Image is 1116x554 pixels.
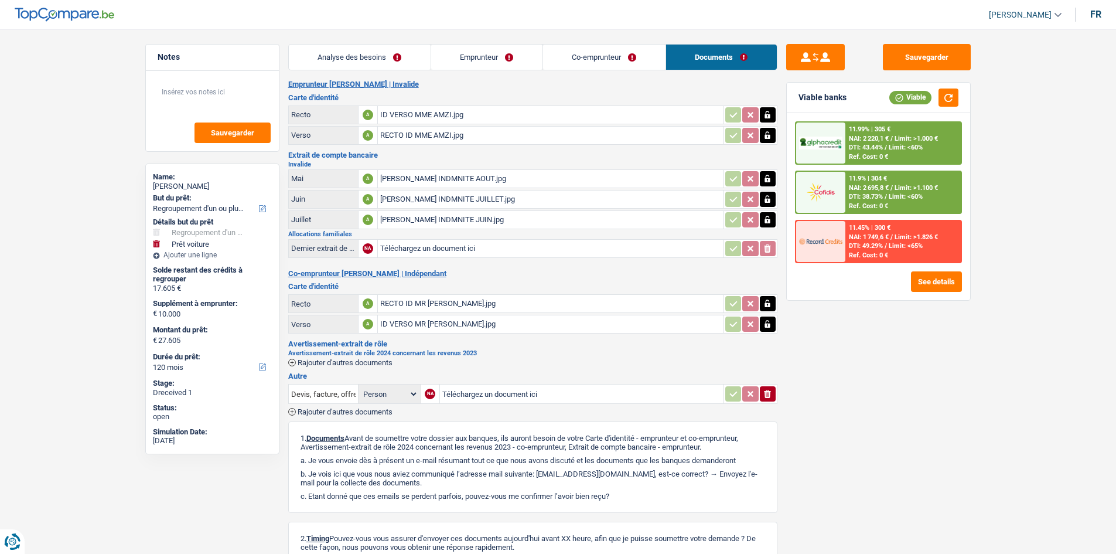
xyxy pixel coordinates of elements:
[1090,9,1101,20] div: fr
[363,174,373,184] div: A
[885,242,887,250] span: /
[153,379,272,388] div: Stage:
[889,144,923,151] span: Limit: <60%
[301,534,765,552] p: 2. Pouvez-vous vous assurer d'envoyer ces documents aujourd'hui avant XX heure, afin que je puiss...
[288,359,393,366] button: Rajouter d'autres documents
[849,125,890,133] div: 11.99% | 305 €
[291,110,356,119] div: Recto
[889,91,931,104] div: Viable
[291,215,356,224] div: Juillet
[306,434,344,443] span: Documents
[288,151,777,159] h3: Extrait de compte bancaire
[153,352,269,362] label: Durée du prêt:
[158,52,267,62] h5: Notes
[211,129,254,137] span: Sauvegarder
[153,427,272,437] div: Simulation Date:
[306,534,329,543] span: Timing
[980,5,1062,25] a: [PERSON_NAME]
[363,130,373,141] div: A
[288,80,777,89] h2: Emprunteur [PERSON_NAME] | Invalide
[288,161,777,168] h2: Invalide
[911,271,962,292] button: See details
[849,233,889,241] span: NAI: 1 749,6 €
[890,233,893,241] span: /
[849,175,887,182] div: 11.9% | 304 €
[363,243,373,254] div: NA
[288,350,777,356] h2: Avertissement-extrait de rôle 2024 concernant les revenus 2023
[885,144,887,151] span: /
[153,436,272,446] div: [DATE]
[153,284,272,293] div: 17.605 €
[890,184,893,192] span: /
[890,135,893,142] span: /
[301,456,765,465] p: a. Je vous envoie dès à présent un e-mail résumant tout ce que nous avons discuté et les doc...
[885,193,887,200] span: /
[989,10,1052,20] span: [PERSON_NAME]
[153,336,157,345] span: €
[799,181,842,203] img: Cofidis
[291,131,356,140] div: Verso
[291,300,356,308] div: Recto
[291,174,356,183] div: Mai
[301,492,765,501] p: c. Etant donné que ces emails se perdent parfois, pouvez-vous me confirmer l’avoir bien reçu?
[15,8,114,22] img: TopCompare Logo
[380,106,721,124] div: ID VERSO MME AMZI.jpg
[288,283,777,290] h3: Carte d'identité
[895,135,938,142] span: Limit: >1.000 €
[288,269,777,278] h2: Co-emprunteur [PERSON_NAME] | Indépendant
[380,295,721,312] div: RECTO ID MR [PERSON_NAME].jpg
[288,372,777,380] h3: Autre
[153,193,269,203] label: But du prêt:
[298,408,393,416] span: Rajouter d'autres documents
[301,434,765,451] p: 1. Avant de soumettre votre dossier aux banques, ils auront besoin de votre Carte d'identité - em...
[849,144,883,151] span: DTI: 43.44%
[288,231,777,237] h2: Allocations familiales
[380,315,721,333] div: ID VERSO MR [PERSON_NAME].jpg
[883,44,971,70] button: Sauvegarder
[380,170,721,188] div: [PERSON_NAME] INDMNITE AOUT.jpg
[153,309,157,318] span: €
[380,211,721,229] div: [PERSON_NAME] INDMNITE JUIN.jpg
[301,470,765,487] p: b. Je vois ici que vous nous aviez communiqué l’adresse mail suivante: [EMAIL_ADDRESS][DOMAIN_NA...
[363,298,373,309] div: A
[153,299,269,308] label: Supplément à emprunter:
[153,172,272,182] div: Name:
[291,195,356,203] div: Juin
[153,182,272,191] div: [PERSON_NAME]
[153,251,272,259] div: Ajouter une ligne
[895,184,938,192] span: Limit: >1.100 €
[799,230,842,252] img: Record Credits
[363,215,373,225] div: A
[895,233,938,241] span: Limit: >1.826 €
[543,45,665,70] a: Co-emprunteur
[798,93,847,103] div: Viable banks
[291,320,356,329] div: Verso
[380,127,721,144] div: RECTO ID MME AMZI.jpg
[363,110,373,120] div: A
[153,403,272,413] div: Status:
[288,408,393,416] button: Rajouter d'autres documents
[288,94,777,101] h3: Carte d'identité
[889,242,923,250] span: Limit: <65%
[799,137,842,150] img: AlphaCredit
[849,224,890,232] div: 11.45% | 300 €
[380,191,721,208] div: [PERSON_NAME] INDMNITE JUILLET.jpg
[849,202,888,210] div: Ref. Cost: 0 €
[289,45,431,70] a: Analyse des besoins
[431,45,542,70] a: Emprunteur
[298,359,393,366] span: Rajouter d'autres documents
[849,193,883,200] span: DTI: 38.73%
[194,123,271,143] button: Sauvegarder
[153,266,272,284] div: Solde restant des crédits à regrouper
[849,153,888,161] div: Ref. Cost: 0 €
[153,217,272,227] div: Détails but du prêt
[889,193,923,200] span: Limit: <60%
[849,135,889,142] span: NAI: 2 220,1 €
[291,244,356,253] div: Dernier extrait de compte pour vos allocations familiales
[153,388,272,397] div: Dreceived 1
[153,325,269,335] label: Montant du prêt:
[666,45,777,70] a: Documents
[363,319,373,329] div: A
[153,412,272,422] div: open
[363,194,373,205] div: A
